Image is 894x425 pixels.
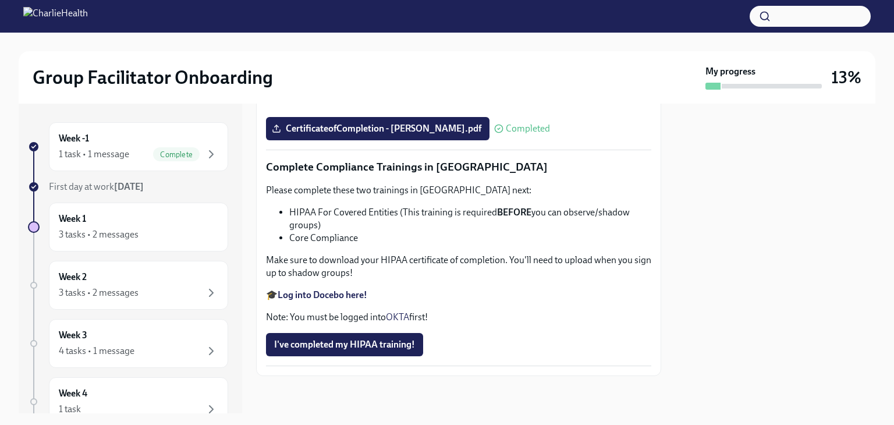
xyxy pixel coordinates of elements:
p: 🎓 [266,289,651,302]
a: Log into Docebo here! [278,289,367,300]
span: Complete [153,150,200,159]
span: I've completed my HIPAA training! [274,339,415,350]
a: OKTA [386,311,409,323]
a: Week 13 tasks • 2 messages [28,203,228,252]
img: CharlieHealth [23,7,88,26]
strong: BEFORE [497,207,531,218]
div: 1 task [59,403,81,416]
p: Note: You must be logged into first! [266,311,651,324]
p: Complete Compliance Trainings in [GEOGRAPHIC_DATA] [266,160,651,175]
strong: [DATE] [114,181,144,192]
li: HIPAA For Covered Entities (This training is required you can observe/shadow groups) [289,206,651,232]
li: Core Compliance [289,232,651,245]
label: CertificateofCompletion - [PERSON_NAME].pdf [266,117,489,140]
span: Completed [506,124,550,133]
h6: Week 3 [59,329,87,342]
a: First day at work[DATE] [28,180,228,193]
button: I've completed my HIPAA training! [266,333,423,356]
div: 4 tasks • 1 message [59,345,134,357]
span: First day at work [49,181,144,192]
a: Week -11 task • 1 messageComplete [28,122,228,171]
div: 3 tasks • 2 messages [59,228,139,241]
div: 3 tasks • 2 messages [59,286,139,299]
span: CertificateofCompletion - [PERSON_NAME].pdf [274,123,481,134]
a: Week 34 tasks • 1 message [28,319,228,368]
h6: Week 4 [59,387,87,400]
div: 1 task • 1 message [59,148,129,161]
strong: My progress [705,65,755,78]
p: Please complete these two trainings in [GEOGRAPHIC_DATA] next: [266,184,651,197]
a: Week 23 tasks • 2 messages [28,261,228,310]
h3: 13% [831,67,861,88]
h6: Week 2 [59,271,87,284]
h6: Week -1 [59,132,89,145]
h2: Group Facilitator Onboarding [33,66,273,89]
h6: Week 1 [59,212,86,225]
p: Make sure to download your HIPAA certificate of completion. You'll need to upload when you sign u... [266,254,651,279]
